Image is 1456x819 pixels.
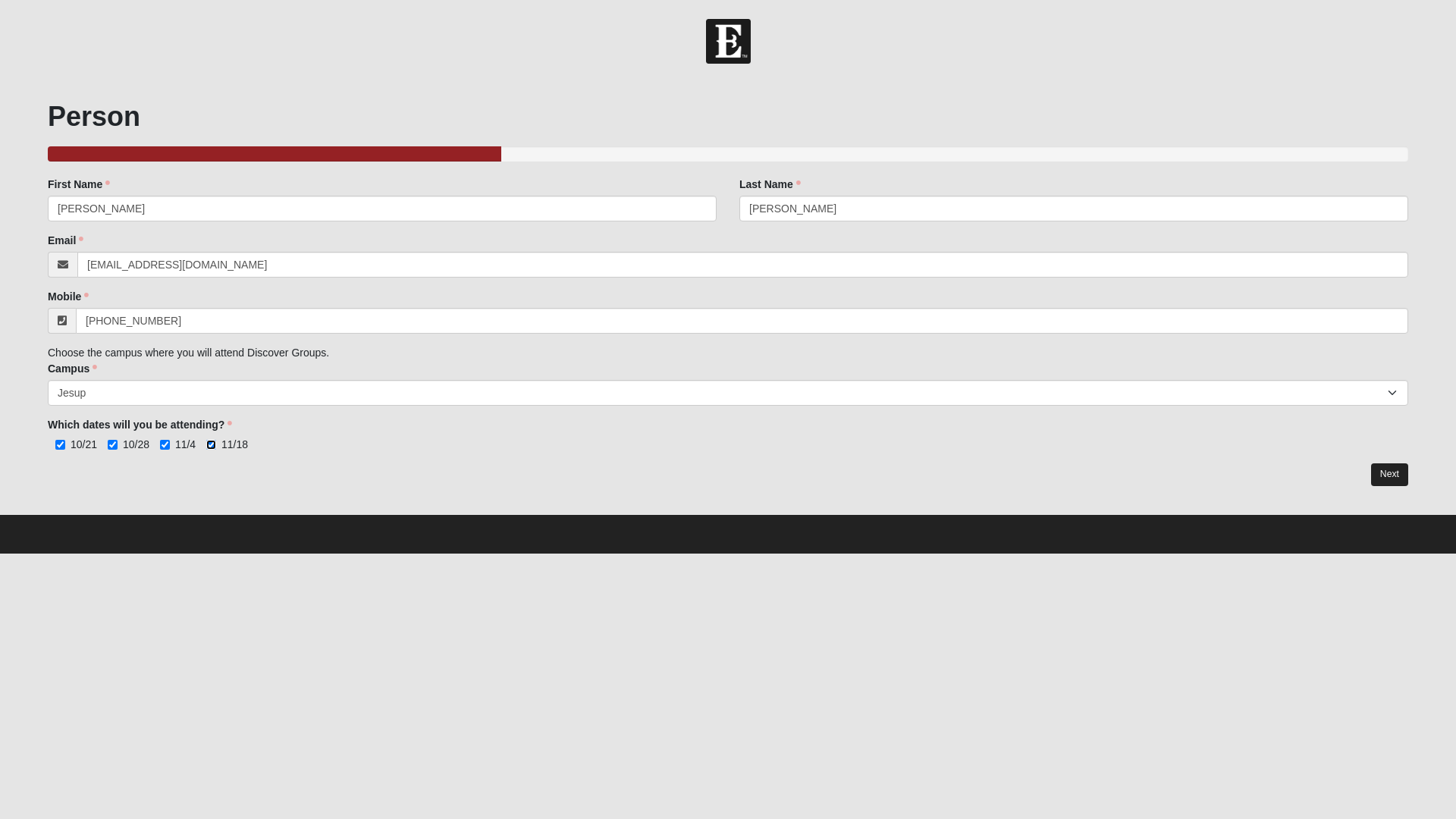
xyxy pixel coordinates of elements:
[48,417,232,432] label: Which dates will you be attending?
[48,100,1408,133] h1: Person
[108,440,118,450] input: 10/28
[739,177,801,192] label: Last Name
[48,361,97,376] label: Campus
[1371,463,1408,485] a: Next
[221,438,248,450] span: 11/18
[175,438,196,450] span: 11/4
[48,177,1408,452] div: Choose the campus where you will attend Discover Groups.
[71,438,97,450] span: 10/21
[48,233,83,248] label: Email
[706,19,751,64] img: Church of Eleven22 Logo
[123,438,149,450] span: 10/28
[160,440,170,450] input: 11/4
[48,289,89,304] label: Mobile
[206,440,216,450] input: 11/18
[55,440,65,450] input: 10/21
[48,177,110,192] label: First Name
